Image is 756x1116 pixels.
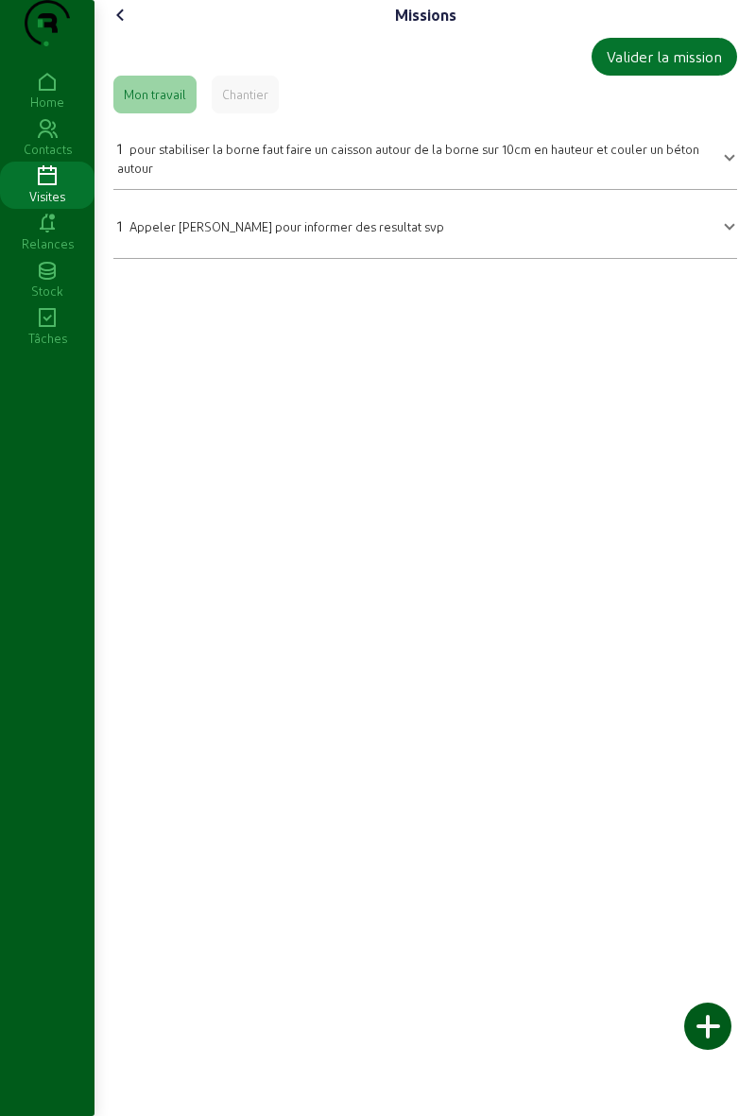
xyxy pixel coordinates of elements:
span: Appeler [PERSON_NAME] pour informer des resultat svp [129,219,444,233]
div: Chantier [222,86,268,103]
span: 1 [117,139,122,157]
mat-expansion-panel-header: 1Appeler [PERSON_NAME] pour informer des resultat svp [113,197,737,250]
div: Mon travail [124,86,186,103]
button: Valider la mission [592,38,737,76]
mat-expansion-panel-header: 1pour stabiliser la borne faut faire un caisson autour de la borne sur 10cm en hauteur et couler ... [113,129,737,181]
span: 1 [117,216,122,234]
span: pour stabiliser la borne faut faire un caisson autour de la borne sur 10cm en hauteur et couler u... [117,142,699,175]
div: Valider la mission [607,45,722,68]
div: Missions [395,4,456,26]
